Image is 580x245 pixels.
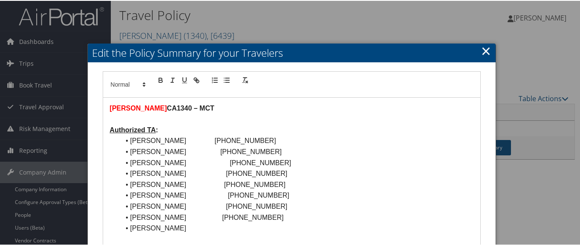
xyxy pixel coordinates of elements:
li: [PERSON_NAME] [PHONE_NUMBER] [120,211,473,222]
strong: [PERSON_NAME] [110,104,167,111]
u: Authorized TA [110,125,156,133]
strong: : [110,125,158,133]
a: Close [481,41,491,58]
li: [PERSON_NAME] [PHONE_NUMBER] [120,178,473,190]
strong: CA1340 – MCT [167,104,214,111]
li: [PERSON_NAME] [PHONE_NUMBER] [120,189,473,200]
h2: Edit the Policy Summary for your Travelers [88,43,495,61]
li: [PERSON_NAME] [PHONE_NUMBER] [120,157,473,168]
li: [PERSON_NAME] [PHONE_NUMBER] [120,134,473,146]
li: [PERSON_NAME] [120,222,473,233]
li: [PERSON_NAME] [PHONE_NUMBER] [120,200,473,211]
li: [PERSON_NAME] [PHONE_NUMBER] [120,167,473,178]
li: [PERSON_NAME] [PHONE_NUMBER] [120,146,473,157]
